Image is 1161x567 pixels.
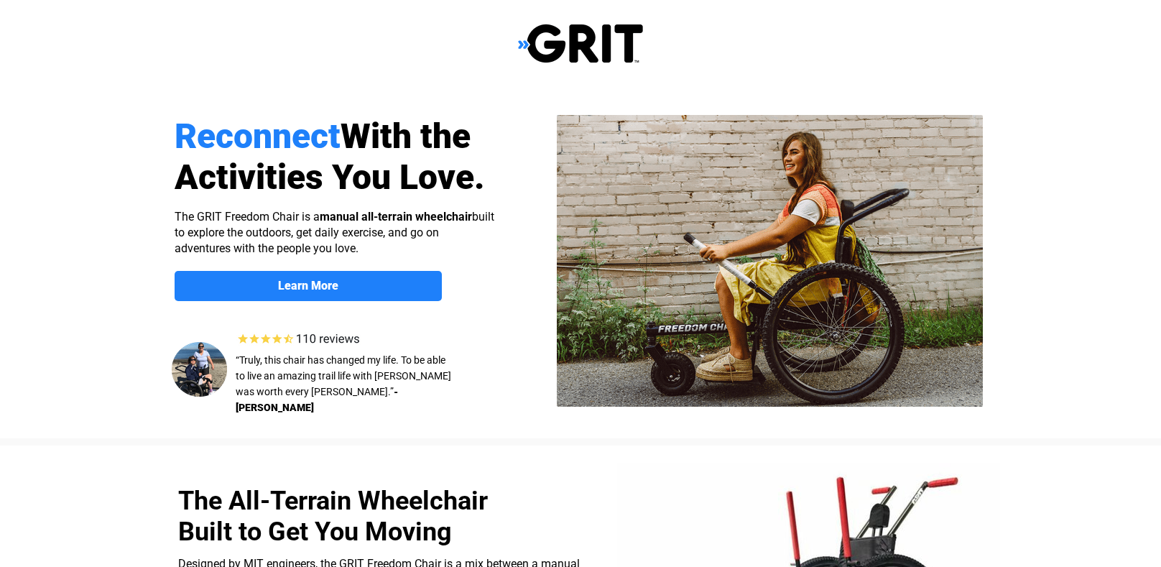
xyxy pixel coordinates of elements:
[175,157,485,198] span: Activities You Love.
[320,210,472,223] strong: manual all-terrain wheelchair
[178,486,488,547] span: The All-Terrain Wheelchair Built to Get You Moving
[175,210,494,255] span: The GRIT Freedom Chair is a built to explore the outdoors, get daily exercise, and go on adventur...
[175,116,341,157] span: Reconnect
[175,271,442,301] a: Learn More
[278,279,338,292] strong: Learn More
[341,116,471,157] span: With the
[236,354,451,397] span: “Truly, this chair has changed my life. To be able to live an amazing trail life with [PERSON_NAM...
